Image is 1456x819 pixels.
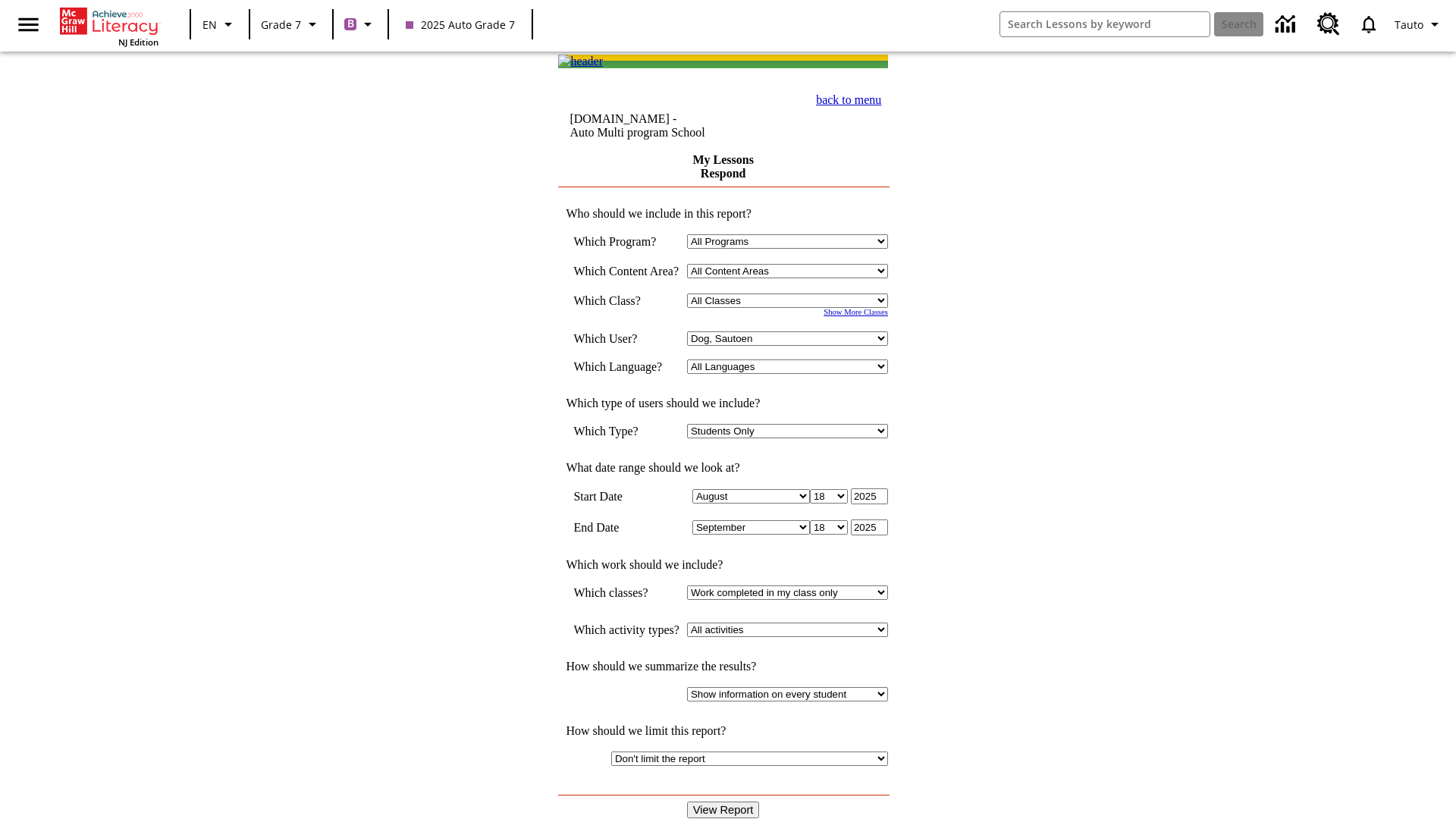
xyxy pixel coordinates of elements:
[261,17,301,33] span: Grade 7
[573,234,679,249] td: Which Program?
[1395,17,1423,33] span: Tauto
[573,265,679,278] nobr: Which Content Area?
[573,585,679,600] td: Which classes?
[573,293,679,308] td: Which Class?
[255,11,328,38] button: Grade: Grade 7, Select a grade
[338,11,383,38] button: Boost Class color is purple. Change class color
[558,207,888,221] td: Who should we include in this report?
[570,126,704,139] nobr: Auto Multi program School
[406,17,515,33] span: 2025 Auto Grade 7
[558,558,888,572] td: Which work should we include?
[347,14,354,33] span: B
[60,5,158,48] div: Home
[687,802,760,818] input: View Report
[692,153,753,180] a: My Lessons Respond
[573,623,679,637] td: Which activity types?
[1389,11,1450,38] button: Profile/Settings
[824,308,888,316] a: Show More Classes
[558,461,888,475] td: What date range should we look at?
[118,36,158,48] span: NJ Edition
[816,93,881,106] a: back to menu
[1000,12,1210,36] input: search field
[1266,4,1308,45] a: Data Center
[558,397,888,410] td: Which type of users should we include?
[558,724,888,738] td: How should we limit this report?
[573,488,679,504] td: Start Date
[6,2,51,47] button: Open side menu
[1308,4,1349,45] a: Resource Center, Will open in new tab
[558,660,888,673] td: How should we summarize the results?
[1349,5,1389,44] a: Notifications
[573,331,679,346] td: Which User?
[573,424,679,438] td: Which Type?
[558,55,603,68] img: header
[573,519,679,535] td: End Date
[573,359,679,374] td: Which Language?
[196,11,244,38] button: Language: EN, Select a language
[202,17,217,33] span: EN
[570,112,762,140] td: [DOMAIN_NAME] -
